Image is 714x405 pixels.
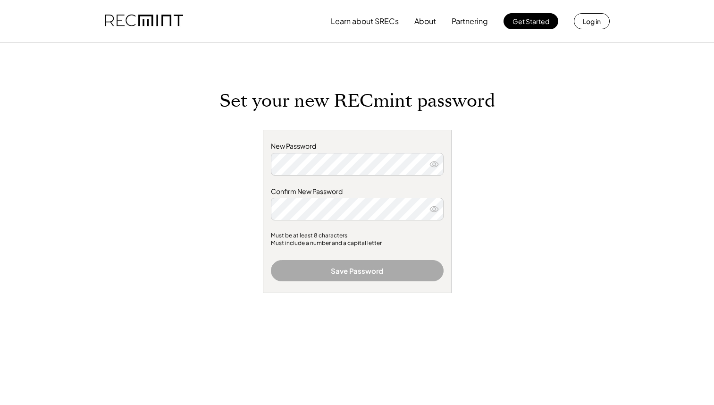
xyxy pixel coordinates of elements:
[271,187,444,196] div: Confirm New Password
[271,260,444,281] button: Save Password
[574,13,610,29] button: Log in
[271,232,444,249] div: Must be at least 8 characters Must include a number and a capital letter
[271,142,444,151] div: New Password
[414,12,436,31] button: About
[105,5,183,37] img: recmint-logotype%403x.png
[219,90,495,115] h1: Set your new RECmint password
[331,12,399,31] button: Learn about SRECs
[504,13,558,29] button: Get Started
[452,12,488,31] button: Partnering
